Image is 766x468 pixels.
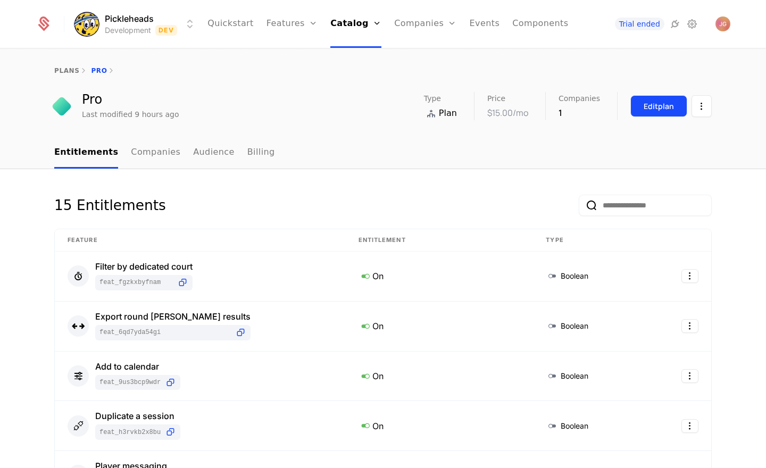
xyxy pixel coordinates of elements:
a: Audience [193,137,235,169]
th: Entitlement [346,229,534,252]
a: Companies [131,137,180,169]
a: Billing [247,137,275,169]
div: Filter by dedicated court [95,262,193,271]
div: Development [105,25,151,36]
button: Open user button [715,16,730,31]
img: Pickleheads [74,11,99,37]
span: feat_h3RVKb2X8bu [99,428,161,437]
div: Add to calendar [95,362,180,371]
div: On [359,269,521,283]
span: Price [487,95,505,102]
div: On [359,419,521,432]
th: Feature [55,229,346,252]
span: Boolean [561,421,588,431]
span: Companies [559,95,600,102]
span: Plan [439,107,457,120]
span: feat_6QD7YdA54gi [99,328,231,337]
div: $15.00 /mo [487,106,528,119]
img: Jeff Gordon [715,16,730,31]
button: Select action [681,319,698,333]
span: Boolean [561,371,588,381]
span: Pickleheads [105,12,154,25]
button: Select environment [77,12,196,36]
span: Boolean [561,271,588,281]
a: Settings [686,18,698,30]
a: Integrations [669,18,681,30]
div: Edit plan [644,101,674,112]
div: On [359,319,521,333]
span: Boolean [561,321,588,331]
div: Duplicate a session [95,412,180,420]
span: Dev [155,25,177,36]
button: Select action [681,369,698,383]
div: Last modified 9 hours ago [82,109,179,120]
button: Editplan [630,95,687,117]
th: Type [533,229,652,252]
span: Type [424,95,441,102]
button: Select action [681,419,698,433]
a: plans [54,67,79,74]
div: 1 [559,106,600,119]
span: feat_fGZkXByFNaM [99,278,173,287]
a: Entitlements [54,137,118,169]
div: On [359,369,521,383]
span: feat_9uS3Bcp9WDr [99,378,161,387]
button: Select action [692,95,712,117]
button: Select action [681,269,698,283]
a: Trial ended [615,18,664,30]
div: Pro [82,93,179,106]
div: 15 Entitlements [54,195,166,216]
ul: Choose Sub Page [54,137,275,169]
nav: Main [54,137,712,169]
div: Export round [PERSON_NAME] results [95,312,251,321]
